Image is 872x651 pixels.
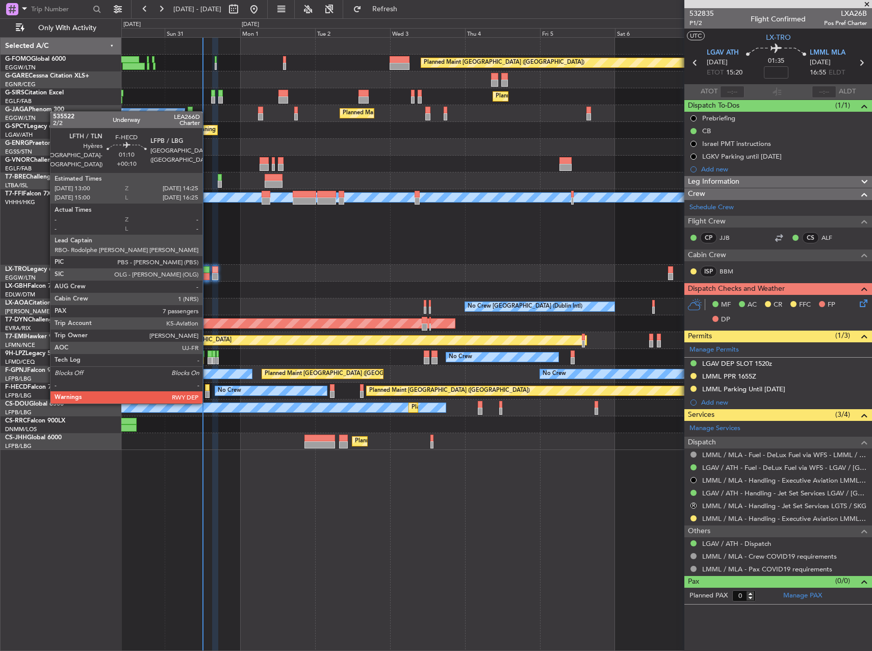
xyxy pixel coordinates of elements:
span: LGAV ATH [707,48,739,58]
div: Planned Maint [GEOGRAPHIC_DATA] ([GEOGRAPHIC_DATA]) [369,383,530,398]
span: (0/0) [835,575,850,586]
button: Refresh [348,1,409,17]
a: LTBA/ISL [5,182,28,189]
div: No Crew [218,383,241,398]
span: AC [748,300,757,310]
span: (3/4) [835,409,850,420]
span: G-GARE [5,73,29,79]
span: Cabin Crew [688,249,726,261]
span: T7-EMI [5,334,25,340]
a: LMML / MLA - Handling - Executive Aviation LMML / MLA [702,476,867,485]
label: Planned PAX [689,591,728,601]
span: G-ENRG [5,140,29,146]
div: Planned Maint [GEOGRAPHIC_DATA] ([GEOGRAPHIC_DATA]) [412,400,572,415]
div: Planned Maint [GEOGRAPHIC_DATA] ([GEOGRAPHIC_DATA]) [343,106,503,121]
span: MF [721,300,731,310]
div: LMML PPR 1655Z [702,372,756,381]
div: Add new [701,165,867,173]
a: LMML / MLA - Crew COVID19 requirements [702,552,837,561]
a: T7-DYNChallenger 604 [5,317,72,323]
div: Sun 31 [165,28,240,37]
div: No Crew [449,349,472,365]
a: Schedule Crew [689,203,734,213]
div: Sat 30 [90,28,165,37]
div: Planned Maint [GEOGRAPHIC_DATA] ([GEOGRAPHIC_DATA]) [265,366,425,382]
a: EGLF/FAB [5,97,32,105]
div: Sat 6 [615,28,690,37]
a: 9H-LPZLegacy 500 [5,350,58,357]
input: --:-- [720,86,745,98]
span: [DATE] - [DATE] [173,5,221,14]
a: EDLW/DTM [5,291,35,298]
span: Only With Activity [27,24,108,32]
a: EGLF/FAB [5,165,32,172]
a: CS-DOUGlobal 6500 [5,401,64,407]
span: 16:55 [810,68,826,78]
span: ELDT [829,68,845,78]
div: Add new [701,398,867,407]
a: LGAV / ATH - Handling - Jet Set Services LGAV / [GEOGRAPHIC_DATA] [702,489,867,497]
a: LX-AOACitation Mustang [5,300,78,306]
a: Manage Permits [689,345,739,355]
a: G-ENRGPraetor 600 [5,140,63,146]
span: (1/3) [835,330,850,341]
span: DP [721,315,730,325]
span: 532835 [689,8,714,19]
a: EGNR/CEG [5,81,36,88]
div: Flight Confirmed [751,14,806,24]
div: No Crew [GEOGRAPHIC_DATA] (Dublin Intl) [468,299,582,314]
span: LX-GBH [5,283,28,289]
span: Dispatch Checks and Weather [688,283,785,295]
span: 9H-LPZ [5,350,25,357]
span: Pax [688,576,699,588]
a: EGGW/LTN [5,64,36,71]
div: Mon 1 [240,28,315,37]
a: CS-JHHGlobal 6000 [5,435,62,441]
a: EGGW/LTN [5,274,36,282]
a: LFPB/LBG [5,392,32,399]
button: R [690,503,697,509]
a: G-JAGAPhenom 300 [5,107,64,113]
div: LGAV DEP SLOT 1520z [702,359,772,368]
span: G-FOMO [5,56,31,62]
span: G-SPCY [5,123,27,130]
a: LX-GBHFalcon 7X [5,283,56,289]
span: CS-RRC [5,418,27,424]
span: [DATE] [707,58,728,68]
span: ATOT [701,87,717,97]
span: LX-AOA [5,300,29,306]
span: P1/2 [689,19,714,28]
span: T7-BRE [5,174,26,180]
span: Services [688,409,714,421]
button: UTC [687,31,705,40]
span: Pos Pref Charter [824,19,867,28]
a: T7-FFIFalcon 7X [5,191,51,197]
span: (1/1) [835,100,850,111]
a: BBM [720,267,742,276]
div: Thu 4 [465,28,540,37]
span: CS-DOU [5,401,29,407]
a: VHHH/HKG [5,198,35,206]
div: Tue 2 [315,28,390,37]
input: Trip Number [31,2,90,17]
span: T7-FFI [5,191,23,197]
div: Planned Maint [GEOGRAPHIC_DATA] ([GEOGRAPHIC_DATA]) [496,89,656,104]
a: LMML / MLA - Fuel - DeLux Fuel via WFS - LMML / MLA [702,450,867,459]
a: T7-EMIHawker 900XP [5,334,67,340]
a: F-GPNJFalcon 900EX [5,367,66,373]
a: EGGW/LTN [5,114,36,122]
a: F-HECDFalcon 7X [5,384,56,390]
div: Planned Maint [GEOGRAPHIC_DATA] [134,333,232,348]
a: LMML / MLA - Pax COVID19 requirements [702,565,832,573]
a: LFPB/LBG [5,409,32,416]
span: G-VNOR [5,157,30,163]
span: LX-TRO [5,266,27,272]
a: LX-TROLegacy 650 [5,266,60,272]
a: G-GARECessna Citation XLS+ [5,73,89,79]
a: LFPB/LBG [5,442,32,450]
a: LMML / MLA - Handling - Executive Aviation LMML / MLA [702,514,867,523]
a: LGAV / ATH - Fuel - DeLux Fuel via WFS - LGAV / [GEOGRAPHIC_DATA] [702,463,867,472]
div: Israel PMT instructions [702,139,771,148]
a: G-VNORChallenger 650 [5,157,74,163]
span: Dispatch [688,437,716,448]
